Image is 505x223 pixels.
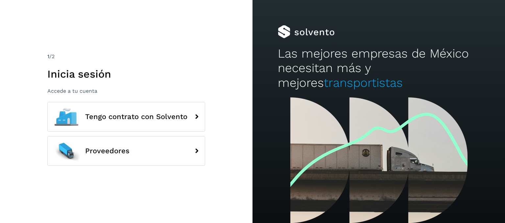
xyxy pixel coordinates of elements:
[47,88,205,94] p: Accede a tu cuenta
[324,76,403,90] span: transportistas
[85,113,187,121] span: Tengo contrato con Solvento
[47,68,205,80] h1: Inicia sesión
[278,46,480,90] h2: Las mejores empresas de México necesitan más y mejores
[47,53,205,61] div: /2
[47,53,49,60] span: 1
[85,147,130,155] span: Proveedores
[47,102,205,132] button: Tengo contrato con Solvento
[47,136,205,166] button: Proveedores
